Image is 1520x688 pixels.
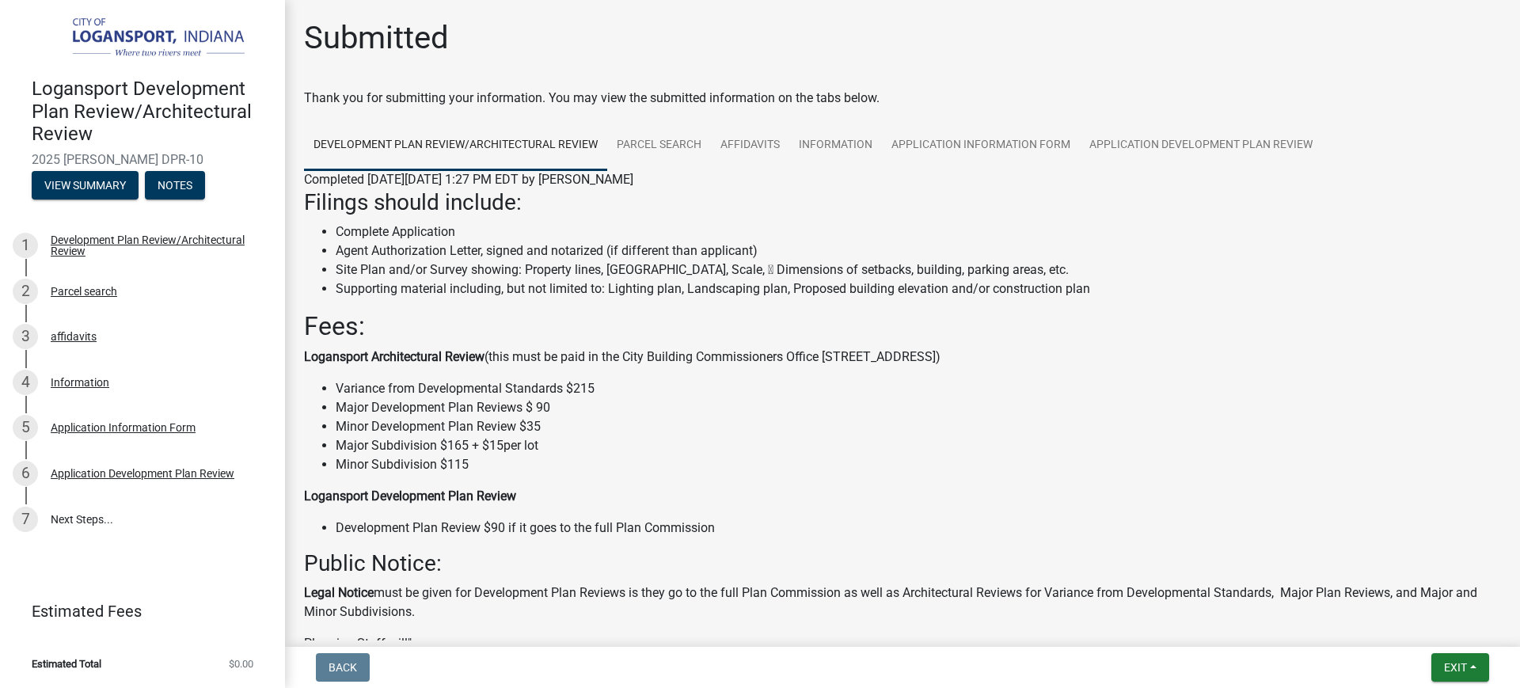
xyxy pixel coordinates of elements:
li: Site Plan and/or Survey showing: Property lines, [GEOGRAPHIC_DATA], Scale,  Dimensions of setbac... [336,260,1501,279]
div: Parcel search [51,286,117,297]
strong: Logansport Architectural Review [304,349,484,364]
span: Back [329,661,357,674]
div: 3 [13,324,38,349]
li: Major Development Plan Reviews $ 90 [336,398,1501,417]
h4: Logansport Development Plan Review/Architectural Review [32,78,272,146]
div: 7 [13,507,38,532]
div: 1 [13,233,38,258]
a: Information [789,120,882,171]
span: Completed [DATE][DATE] 1:27 PM EDT by [PERSON_NAME] [304,172,633,187]
h3: Public Notice: [304,550,1501,577]
div: Information [51,377,109,388]
wm-modal-confirm: Summary [32,180,139,192]
div: affidavits [51,331,97,342]
div: Application Information Form [51,422,196,433]
button: Back [316,653,370,682]
h1: Submitted [304,19,449,57]
li: Major Subdivision $165 + $15per lot [336,436,1501,455]
img: City of Logansport, Indiana [32,17,260,61]
a: Development Plan Review/Architectural Review [304,120,607,171]
div: Thank you for submitting your information. You may view the submitted information on the tabs below. [304,89,1501,108]
span: $0.00 [229,659,253,669]
strong: Legal Notice [304,585,374,600]
span: Exit [1444,661,1467,674]
div: Development Plan Review/Architectural Review [51,234,260,257]
li: Agent Authorization Letter, signed and notarized (if different than applicant) [336,241,1501,260]
wm-modal-confirm: Notes [145,180,205,192]
span: 2025 [PERSON_NAME] DPR-10 [32,152,253,167]
div: 2 [13,279,38,304]
p: (this must be paid in the City Building Commissioners Office [STREET_ADDRESS]) [304,348,1501,367]
li: Minor Development Plan Review $35 [336,417,1501,436]
p: Planning Staff will" [304,634,1501,653]
button: Notes [145,171,205,200]
div: 4 [13,370,38,395]
h2: Fees: [304,311,1501,341]
li: Complete Application [336,222,1501,241]
li: Development Plan Review $90 if it goes to the full Plan Commission [336,519,1501,538]
span: Estimated Total [32,659,101,669]
div: 6 [13,461,38,486]
li: Variance from Developmental Standards $215 [336,379,1501,398]
button: Exit [1431,653,1489,682]
li: Supporting material including, but not limited to: Lighting plan, Landscaping plan, Proposed buil... [336,279,1501,298]
strong: Logansport Development Plan Review [304,488,516,504]
p: must be given for Development Plan Reviews is they go to the full Plan Commission as well as Arch... [304,583,1501,621]
a: Parcel search [607,120,711,171]
button: View Summary [32,171,139,200]
li: Minor Subdivision $115 [336,455,1501,474]
a: Application Information Form [882,120,1080,171]
div: Application Development Plan Review [51,468,234,479]
h3: Filings should include: [304,189,1501,216]
a: affidavits [711,120,789,171]
div: 5 [13,415,38,440]
a: Application Development Plan Review [1080,120,1322,171]
a: Estimated Fees [13,595,260,627]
